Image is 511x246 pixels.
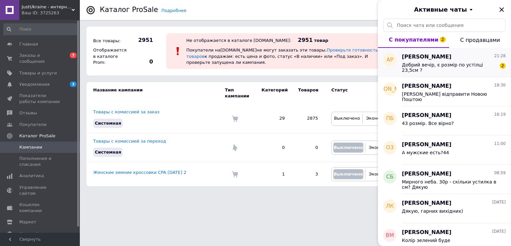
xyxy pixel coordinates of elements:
button: АР[PERSON_NAME]21:28Добрий вечір, є розмір по устілці 23,5см ?2 [378,48,511,77]
span: Системная [95,121,121,126]
span: Дякую, гарних вихідних) [402,208,463,214]
img: Комиссия за переход [232,144,238,151]
td: 0 [255,133,291,162]
span: [PERSON_NAME] [402,112,451,119]
button: ЛК[PERSON_NAME][DATE]Дякую, гарних вихідних) [378,194,511,223]
td: 0 [291,133,325,162]
a: Товары с комиссией за заказ [93,109,159,114]
button: Выключено [333,143,363,153]
button: Выключено [333,114,361,124]
img: :exclamation: [173,46,183,56]
span: [PERSON_NAME] [368,85,412,93]
button: Активные чаты [397,5,492,14]
span: Эконом [369,172,386,177]
span: Колір зелений буде [402,238,450,243]
span: 16:19 [494,112,506,117]
button: Закрыть [498,6,506,14]
button: Эконом [364,114,385,124]
div: Не отображается в каталоге [DOMAIN_NAME]: [186,38,291,43]
span: 2951 [298,37,313,43]
span: Покупатели [19,122,47,128]
a: Проверьте готовность товаров [186,48,378,59]
a: Женские зимние кроссовки CPA [DATE] 2 [93,170,186,175]
td: Тип кампании [225,82,255,104]
span: ЛК [386,202,394,210]
div: Все товары: [91,36,128,46]
input: Поиск [3,23,79,35]
button: СБ[PERSON_NAME]08:59Мирного неба. 30р - скільки устилка в см? Дякую [378,165,511,194]
span: Отзывы [19,110,37,116]
span: Управление сайтом [19,184,62,196]
span: Уведомления [19,81,50,87]
td: 3 [291,162,325,186]
span: Добрий вечір, є розмір по устілці 23,5см ? [402,62,496,73]
span: [PERSON_NAME] [402,170,451,178]
button: С покупателями2 [378,32,449,48]
img: Комиссия за заказ [232,171,238,178]
span: ОЗ [386,144,394,152]
td: 2875 [291,104,325,133]
img: Комиссия за заказ [232,115,238,122]
span: 43 розмір. Все вірно? [402,121,454,126]
button: С продавцами [449,32,511,48]
span: товар [314,38,328,43]
td: Товаров [291,82,325,104]
td: Статус [325,82,478,104]
span: Мирного неба. 30р - скільки устилка в см? Дякую [402,179,496,190]
span: Выключено [334,145,363,150]
span: [PERSON_NAME] [402,82,451,90]
span: Кошелек компании [19,202,62,214]
span: 0 [130,58,153,65]
span: Выключено [334,172,363,177]
span: Товары и услуги [19,70,57,76]
span: АР [387,56,394,64]
span: Настройки [19,231,44,237]
td: Название кампании [86,82,225,104]
span: Каталог ProSale [19,133,55,139]
span: С продавцами [460,37,500,43]
a: Подробнее [161,8,186,13]
input: Поиск чата или сообщения [383,19,506,32]
td: 29 [255,104,291,133]
span: Эконом [366,116,383,121]
span: 11:00 [494,141,506,147]
span: С покупателями [389,37,438,43]
span: 2951 [130,37,153,44]
span: Показатели работы компании [19,93,62,105]
div: Отображается в каталоге Prom: [91,46,128,67]
span: Активные чаты [414,5,467,14]
span: [PERSON_NAME] відправити Новою Поштою [402,91,496,102]
button: ОЗ[PERSON_NAME]11:00А мужские есть?44 [378,136,511,165]
span: Главная [19,41,38,47]
div: Каталог ProSale [100,6,158,13]
span: Маркет [19,219,36,225]
span: 2 [500,63,506,69]
span: [PERSON_NAME] [402,141,451,149]
span: [PERSON_NAME] [402,53,451,61]
span: Покупатели на [DOMAIN_NAME] не могут заказать эти товары. к продажам: есть цена и фото, статус «В... [186,48,378,64]
a: Товары с комиссией за переход [93,139,166,144]
button: ПБ[PERSON_NAME]16:1943 розмір. Все вірно? [378,106,511,136]
td: Категорий [255,82,291,104]
button: Эконом [367,143,388,153]
span: 2 [440,37,446,43]
span: Выключено [334,116,360,121]
span: 21:28 [494,53,506,59]
span: Заказы и сообщения [19,53,62,64]
button: Выключено [333,169,363,179]
span: СБ [386,173,394,181]
span: Пополнения и списания [19,156,62,168]
span: ПБ [386,115,394,122]
span: [DATE] [492,199,506,205]
span: [PERSON_NAME] [402,229,451,236]
span: ВМ [386,232,394,239]
button: [PERSON_NAME][PERSON_NAME]18:30[PERSON_NAME] відправити Новою Поштою [378,77,511,106]
span: JustUkraine - интернет магазин мужской и женской обуви [22,4,72,10]
span: 08:59 [494,170,506,176]
span: 7 [70,53,77,58]
span: Эконом [369,145,386,150]
span: 18:30 [494,82,506,88]
span: Системная [95,150,121,155]
span: А мужские есть?44 [402,150,449,155]
button: Эконом [367,169,388,179]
